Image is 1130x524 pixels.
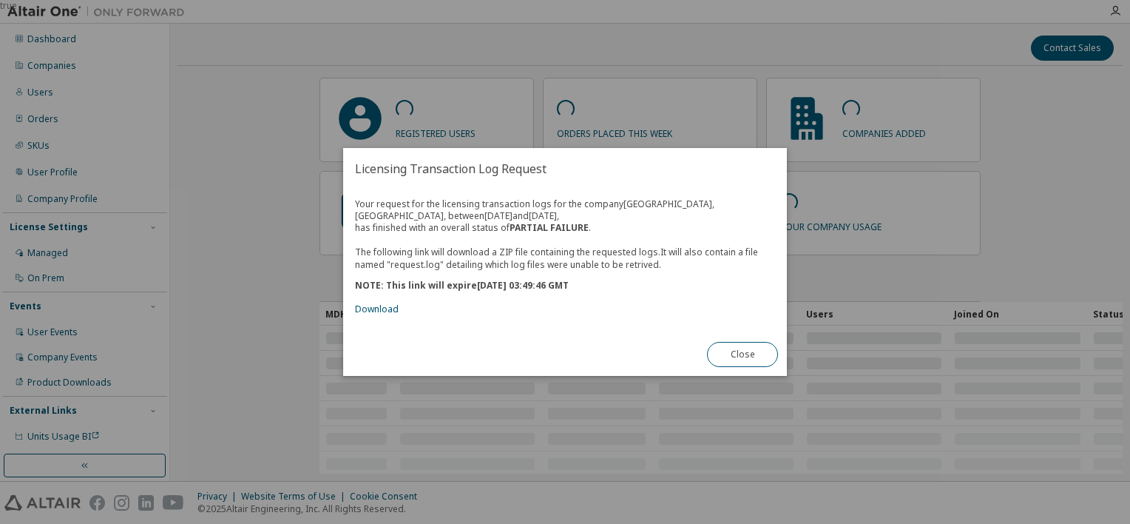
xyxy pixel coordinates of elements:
[707,342,778,367] button: Close
[343,148,787,189] h2: Licensing Transaction Log Request
[355,303,399,315] a: Download
[355,279,569,292] b: NOTE: This link will expire [DATE] 03:49:46 GMT
[355,246,775,271] p: The following link will download a ZIP file containing the requested logs. It will also contain a...
[510,221,589,234] b: PARTIAL FAILURE
[355,198,775,315] div: Your request for the licensing transaction logs for the company [GEOGRAPHIC_DATA], [GEOGRAPHIC_DA...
